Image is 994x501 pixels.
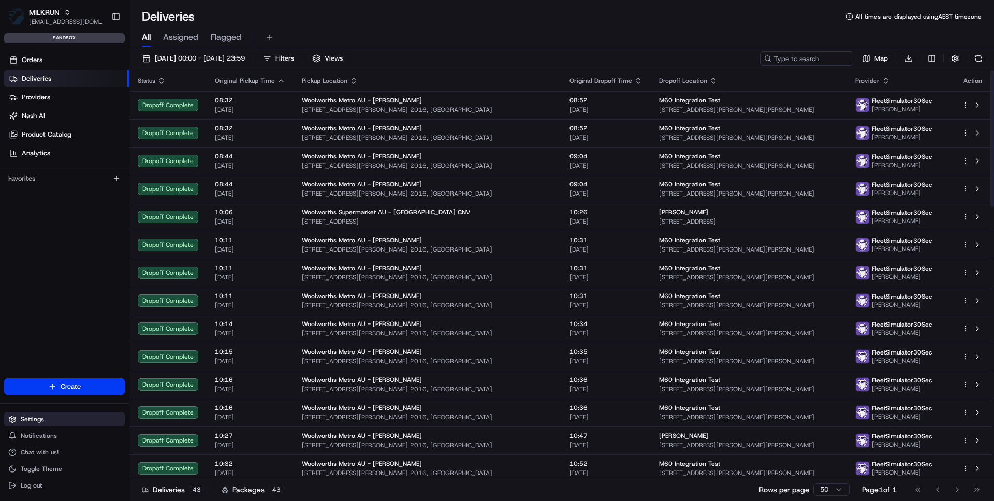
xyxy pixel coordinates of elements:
span: FleetSimulator30Sec [872,376,932,385]
span: Woolworths Metro AU - [PERSON_NAME] [302,124,422,132]
img: FleetSimulator.png [856,266,869,279]
img: FleetSimulator.png [856,378,869,391]
span: Pylon [103,257,125,264]
span: API Documentation [98,231,166,242]
span: [STREET_ADDRESS] [302,217,553,226]
span: Knowledge Base [21,231,79,242]
span: Woolworths Metro AU - [PERSON_NAME] [302,348,422,356]
a: Orders [4,52,129,68]
img: FleetSimulator.png [856,182,869,196]
span: Create [61,382,81,391]
span: [DATE] [215,106,285,114]
span: [PERSON_NAME] [659,208,708,216]
span: [DATE] [215,301,285,310]
span: Toggle Theme [21,465,62,473]
div: Action [962,77,984,85]
span: 10:34 [569,320,642,328]
span: Provider [855,77,880,85]
span: M60 Integration Test [659,460,720,468]
span: [PERSON_NAME] [872,412,932,421]
span: [PERSON_NAME] [872,245,932,253]
div: Past conversations [10,135,66,143]
span: [STREET_ADDRESS][PERSON_NAME][PERSON_NAME] [659,161,839,170]
span: M60 Integration Test [659,152,720,160]
span: [DATE] [92,188,113,197]
span: [STREET_ADDRESS][PERSON_NAME] 2016, [GEOGRAPHIC_DATA] [302,301,553,310]
div: Packages [222,484,284,495]
span: Providers [22,93,50,102]
span: [STREET_ADDRESS][PERSON_NAME][PERSON_NAME] [659,134,839,142]
span: FleetSimulator30Sec [872,125,932,133]
div: sandbox [4,33,125,43]
img: 1736555255976-a54dd68f-1ca7-489b-9aae-adbdc363a1c4 [21,161,29,169]
span: 10:32 [215,460,285,468]
span: • [86,188,90,197]
p: Welcome 👋 [10,41,188,58]
img: FleetSimulator.png [856,98,869,112]
span: [STREET_ADDRESS][PERSON_NAME] 2016, [GEOGRAPHIC_DATA] [302,273,553,282]
span: M60 Integration Test [659,180,720,188]
button: See all [160,132,188,145]
button: MILKRUNMILKRUN[EMAIL_ADDRESS][DOMAIN_NAME] [4,4,107,29]
span: [STREET_ADDRESS][PERSON_NAME] 2016, [GEOGRAPHIC_DATA] [302,357,553,365]
span: 10:35 [569,348,642,356]
span: [DATE] [569,106,642,114]
span: 10:16 [215,376,285,384]
div: Start new chat [47,99,170,109]
span: [PERSON_NAME] [872,468,932,477]
span: FleetSimulator30Sec [872,432,932,440]
span: [STREET_ADDRESS][PERSON_NAME][PERSON_NAME] [659,357,839,365]
span: [STREET_ADDRESS][PERSON_NAME] 2016, [GEOGRAPHIC_DATA] [302,329,553,337]
span: FleetSimulator30Sec [872,320,932,329]
span: Assigned [163,31,198,43]
span: [STREET_ADDRESS][PERSON_NAME][PERSON_NAME] [659,301,839,310]
span: M60 Integration Test [659,292,720,300]
span: 10:16 [215,404,285,412]
span: [DATE] [569,161,642,170]
div: 43 [189,485,204,494]
img: FleetSimulator.png [856,434,869,447]
span: MILKRUN [29,7,60,18]
span: [DATE] [569,301,642,310]
span: [PERSON_NAME] [872,385,932,393]
span: [PERSON_NAME] [872,301,932,309]
span: Woolworths Metro AU - [PERSON_NAME] [302,236,422,244]
div: 💻 [87,232,96,241]
span: 10:31 [569,264,642,272]
span: [STREET_ADDRESS][PERSON_NAME][PERSON_NAME] [659,189,839,198]
span: [PERSON_NAME] [872,161,932,169]
span: Views [325,54,343,63]
span: 08:44 [215,152,285,160]
span: 08:52 [569,124,642,132]
img: FleetSimulator.png [856,210,869,224]
span: FleetSimulator30Sec [872,348,932,357]
img: MILKRUN [8,8,25,25]
span: Chat with us! [21,448,59,456]
img: 2790269178180_0ac78f153ef27d6c0503_72.jpg [22,99,40,117]
span: [STREET_ADDRESS][PERSON_NAME] 2016, [GEOGRAPHIC_DATA] [302,245,553,254]
span: 10:52 [569,460,642,468]
img: 1736555255976-a54dd68f-1ca7-489b-9aae-adbdc363a1c4 [10,99,29,117]
span: [DATE] [569,413,642,421]
span: Woolworths Metro AU - [PERSON_NAME] [302,292,422,300]
p: Rows per page [759,484,809,495]
span: Original Dropoff Time [569,77,632,85]
span: 10:11 [215,292,285,300]
span: FleetSimulator30Sec [872,292,932,301]
span: Status [138,77,155,85]
span: 10:26 [569,208,642,216]
span: M60 Integration Test [659,124,720,132]
span: Woolworths Metro AU - [PERSON_NAME] [302,432,422,440]
span: 09:04 [569,180,642,188]
img: FleetSimulator.png [856,322,869,335]
span: Flagged [211,31,241,43]
div: 📗 [10,232,19,241]
input: Clear [27,67,171,78]
span: [DATE] [215,161,285,170]
span: Woolworths Metro AU - [PERSON_NAME] [302,376,422,384]
span: [DATE] [215,413,285,421]
a: Analytics [4,145,129,161]
span: Deliveries [22,74,51,83]
span: 08:44 [215,180,285,188]
span: 10:31 [569,292,642,300]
